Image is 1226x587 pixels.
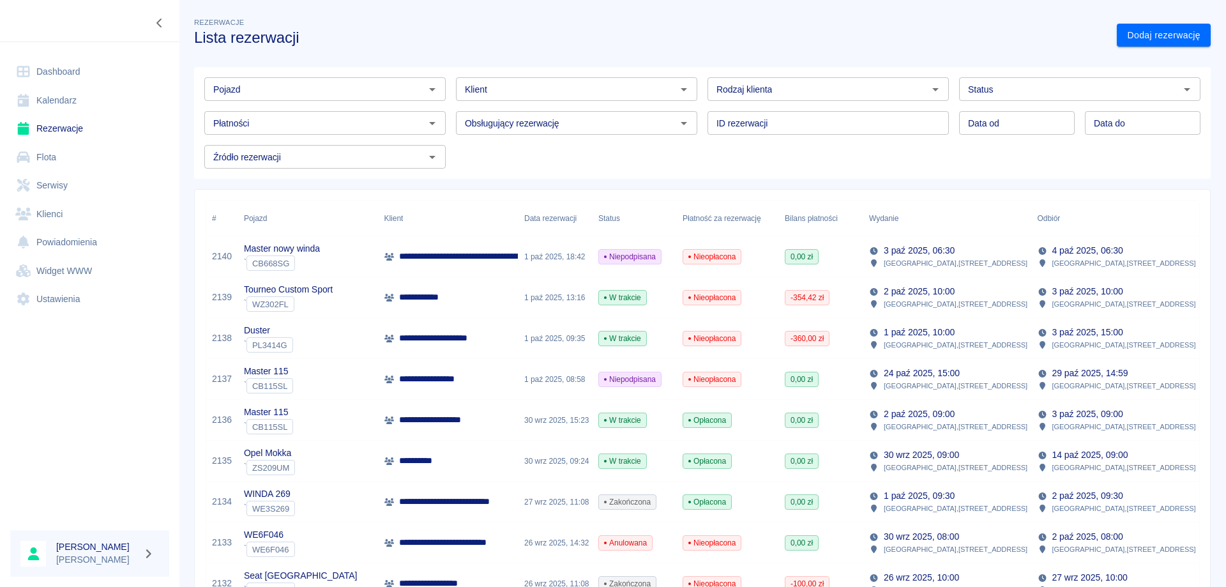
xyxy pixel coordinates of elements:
div: Wydanie [863,201,1031,236]
p: WE6F046 [244,528,295,542]
button: Otwórz [675,80,693,98]
span: Niepodpisana [599,251,661,263]
span: CB668SG [247,259,294,268]
a: Rezerwacje [10,114,169,143]
p: [GEOGRAPHIC_DATA] , [STREET_ADDRESS] [884,339,1027,351]
div: Bilans płatności [785,201,838,236]
div: ` [244,501,295,516]
div: ` [244,419,293,434]
span: WZ302FL [247,300,294,309]
span: 0,00 zł [785,251,818,263]
a: Serwisy [10,171,169,200]
p: 1 paź 2025, 10:00 [884,326,955,339]
p: [GEOGRAPHIC_DATA] , [STREET_ADDRESS] [884,503,1027,514]
span: 0,00 zł [785,496,818,508]
a: 2135 [212,454,232,468]
span: Zakończona [599,496,656,508]
span: Nieopłacona [683,333,741,344]
p: 29 paź 2025, 14:59 [1052,367,1128,380]
div: Data rezerwacji [518,201,592,236]
a: Klienci [10,200,169,229]
div: 1 paź 2025, 08:58 [518,359,592,400]
div: Data rezerwacji [524,201,577,236]
a: 2140 [212,250,232,263]
p: [GEOGRAPHIC_DATA] , [STREET_ADDRESS] [1052,339,1196,351]
p: 30 wrz 2025, 08:00 [884,530,959,544]
div: ` [244,542,295,557]
div: Płatność za rezerwację [683,201,761,236]
div: # [212,201,216,236]
span: -354,42 zł [785,292,829,303]
div: 30 wrz 2025, 09:24 [518,441,592,482]
span: W trakcie [599,292,646,303]
a: Kalendarz [10,86,169,115]
p: 14 paź 2025, 09:00 [1052,448,1128,462]
span: 0,00 zł [785,537,818,549]
img: Renthelp logo [15,10,95,31]
span: 0,00 zł [785,455,818,467]
p: 26 wrz 2025, 10:00 [884,571,959,584]
button: Otwórz [675,114,693,132]
span: CB115SL [247,422,292,432]
p: [GEOGRAPHIC_DATA] , [STREET_ADDRESS] [1052,380,1196,392]
button: Otwórz [423,148,441,166]
span: ZS209UM [247,463,294,473]
p: [GEOGRAPHIC_DATA] , [STREET_ADDRESS] [884,298,1027,310]
button: Otwórz [1178,80,1196,98]
button: Otwórz [423,80,441,98]
div: Pojazd [244,201,267,236]
p: [GEOGRAPHIC_DATA] , [STREET_ADDRESS] [884,380,1027,392]
div: 30 wrz 2025, 15:23 [518,400,592,441]
p: [PERSON_NAME] [56,553,138,567]
p: [GEOGRAPHIC_DATA] , [STREET_ADDRESS] [1052,503,1196,514]
a: 2139 [212,291,232,304]
p: 24 paź 2025, 15:00 [884,367,960,380]
span: W trakcie [599,455,646,467]
div: Klient [378,201,518,236]
div: ` [244,460,295,475]
span: Opłacona [683,496,731,508]
p: [GEOGRAPHIC_DATA] , [STREET_ADDRESS] [884,462,1027,473]
button: Otwórz [927,80,944,98]
span: Niepodpisana [599,374,661,385]
input: DD.MM.YYYY [1085,111,1200,135]
p: [GEOGRAPHIC_DATA] , [STREET_ADDRESS] [1052,298,1196,310]
p: 3 paź 2025, 06:30 [884,244,955,257]
div: Status [592,201,676,236]
div: ` [244,378,293,393]
p: 3 paź 2025, 15:00 [1052,326,1123,339]
div: Odbiór [1038,201,1061,236]
h3: Lista rezerwacji [194,29,1107,47]
span: Anulowana [599,537,652,549]
p: [GEOGRAPHIC_DATA] , [STREET_ADDRESS] [1052,257,1196,269]
p: 4 paź 2025, 06:30 [1052,244,1123,257]
a: 2134 [212,495,232,508]
p: [GEOGRAPHIC_DATA] , [STREET_ADDRESS] [1052,421,1196,432]
span: Nieopłacona [683,251,741,263]
a: Ustawienia [10,285,169,314]
span: 0,00 zł [785,374,818,385]
p: 3 paź 2025, 09:00 [1052,408,1123,421]
a: 2137 [212,372,232,386]
button: Zwiń nawigację [150,15,169,31]
a: Widget WWW [10,257,169,286]
p: [GEOGRAPHIC_DATA] , [STREET_ADDRESS] [1052,544,1196,555]
a: Powiadomienia [10,228,169,257]
p: 27 wrz 2025, 10:00 [1052,571,1128,584]
input: DD.MM.YYYY [959,111,1075,135]
span: WE3S269 [247,504,294,514]
span: WE6F046 [247,545,294,554]
div: ` [244,337,293,353]
p: Tourneo Custom Sport [244,283,333,296]
p: [GEOGRAPHIC_DATA] , [STREET_ADDRESS] [884,421,1027,432]
div: Klient [384,201,404,236]
a: Dashboard [10,57,169,86]
span: Opłacona [683,415,731,426]
p: 1 paź 2025, 09:30 [884,489,955,503]
span: -360,00 zł [785,333,829,344]
div: 27 wrz 2025, 11:08 [518,482,592,522]
a: Flota [10,143,169,172]
span: 0,00 zł [785,415,818,426]
p: 2 paź 2025, 10:00 [884,285,955,298]
a: 2138 [212,332,232,345]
